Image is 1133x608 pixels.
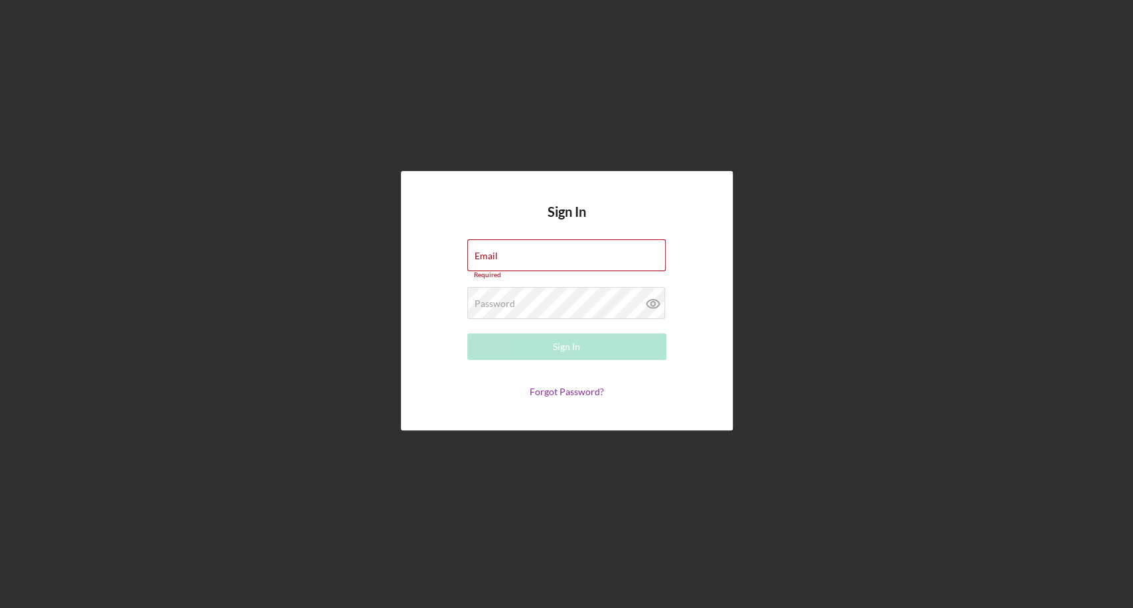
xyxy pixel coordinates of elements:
button: Sign In [467,334,666,360]
label: Password [475,298,515,309]
a: Forgot Password? [530,386,604,397]
h4: Sign In [548,204,586,239]
label: Email [475,251,498,261]
div: Required [467,271,666,279]
div: Sign In [553,334,580,360]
